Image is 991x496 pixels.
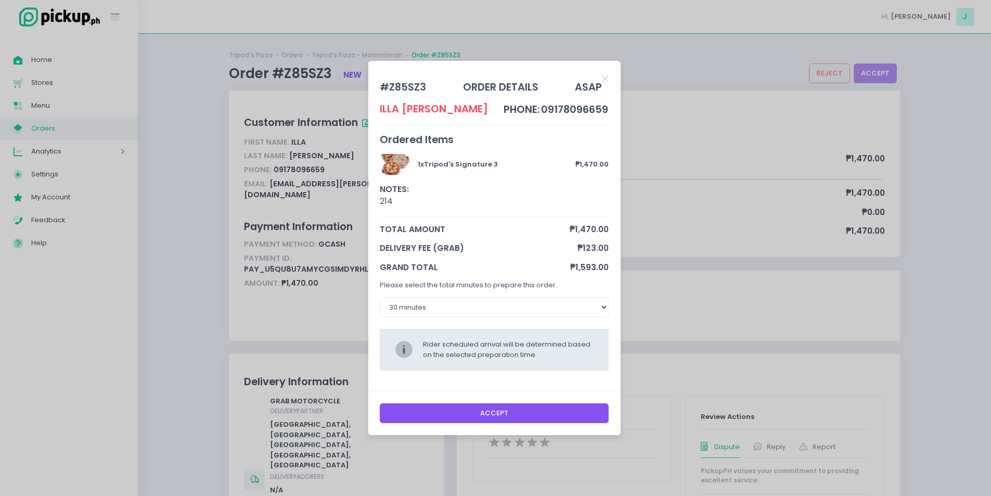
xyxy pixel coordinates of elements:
span: delivery fee (grab) [380,242,577,254]
span: 09178096659 [541,103,608,117]
button: Close [602,73,609,83]
div: Rider scheduled arrival will be determined based on the selected preparation time. [423,339,595,360]
button: Accept [380,403,609,423]
div: # Z85SZ3 [380,80,426,95]
div: ASAP [575,80,602,95]
span: total amount [380,223,570,235]
span: ₱1,593.00 [570,261,609,273]
p: Please select the total minutes to prepare this order. [380,280,609,290]
span: grand total [380,261,570,273]
div: Ordered Items [380,132,609,147]
div: Illa [PERSON_NAME] [380,101,488,117]
span: ₱123.00 [577,242,609,254]
td: phone: [503,101,540,118]
div: order details [463,80,538,95]
span: ₱1,470.00 [570,223,609,235]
